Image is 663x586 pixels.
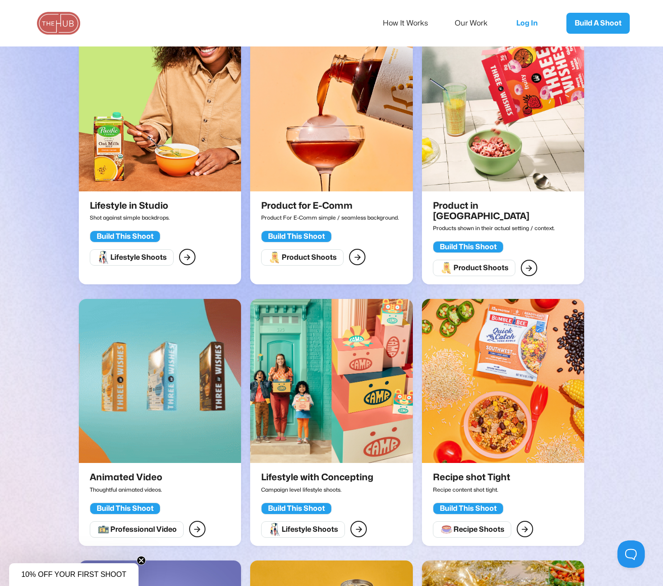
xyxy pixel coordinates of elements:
[617,540,645,568] iframe: Toggle Customer Support
[422,299,584,463] img: Recipe shot Tight
[250,27,412,191] img: Product for E-Comm
[261,211,399,224] p: Product For E-Comm simple / seamless background.
[110,525,177,534] div: Professional Video
[184,251,190,263] div: 
[79,27,241,200] a: Lifestyle in Studio
[268,251,282,264] img: Product Shoots
[354,251,361,263] div: 
[422,299,584,472] a: Recipe shot Tight
[440,242,497,252] div: Build This Shoot
[90,472,162,483] h2: Animated Video
[440,523,453,536] img: Recipe Shoots
[97,251,110,264] img: Lifestyle Shoots
[453,263,509,272] div: Product Shoots
[355,523,362,535] div: 
[194,523,200,535] div: 
[9,563,139,586] div: 10% OFF YOUR FIRST SHOOTClose teaser
[433,472,510,483] h2: Recipe shot Tight
[97,523,110,536] img: Professional Video
[268,504,325,513] div: Build This Shoot
[250,299,412,463] img: Lifestyle with Concepting
[453,525,504,534] div: Recipe Shoots
[97,232,154,241] div: Build This Shoot
[268,232,325,241] div: Build This Shoot
[261,200,395,211] h2: Product for E-Comm
[79,27,241,191] img: Lifestyle in Studio
[261,228,332,242] a: Build This Shoot
[566,13,630,34] a: Build A Shoot
[455,14,500,33] a: Our Work
[261,472,373,483] h2: Lifestyle with Concepting
[250,27,412,200] a: Product for E-Comm
[282,525,338,534] div: Lifestyle Shoots
[433,239,504,253] a: Build This Shoot
[250,299,412,472] a: Lifestyle with Concepting
[507,8,553,38] a: Log In
[517,521,533,537] a: 
[97,504,154,513] div: Build This Shoot
[21,571,127,578] span: 10% OFF YOUR FIRST SHOOT
[433,500,504,514] a: Build This Shoot
[90,200,168,211] h2: Lifestyle in Studio
[383,14,440,33] a: How It Works
[90,500,160,514] a: Build This Shoot
[90,483,166,496] p: Thoughtful animated videos.
[422,27,584,200] a: Product in Situ
[179,249,195,265] a: 
[189,521,206,537] a: 
[433,200,573,222] h2: Product in [GEOGRAPHIC_DATA]
[349,249,365,265] a: 
[90,211,172,224] p: Shot against simple backdrops.
[521,260,537,276] a: 
[521,523,528,535] div: 
[433,221,577,234] p: Products shown in their actual setting / context.
[433,483,514,496] p: Recipe content shot tight.
[137,556,146,565] button: Close teaser
[90,228,160,242] a: Build This Shoot
[350,521,367,537] a: 
[268,523,282,536] img: Lifestyle Shoots
[79,299,241,463] img: Animated Video
[110,253,167,262] div: Lifestyle Shoots
[79,299,241,472] a: Animated Video
[261,500,332,514] a: Build This Shoot
[422,27,584,191] img: Product in Situ
[440,261,453,275] img: Product Shoots
[440,504,497,513] div: Build This Shoot
[525,262,532,274] div: 
[261,483,377,496] p: Campaign level lifestyle shoots.
[282,253,337,262] div: Product Shoots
